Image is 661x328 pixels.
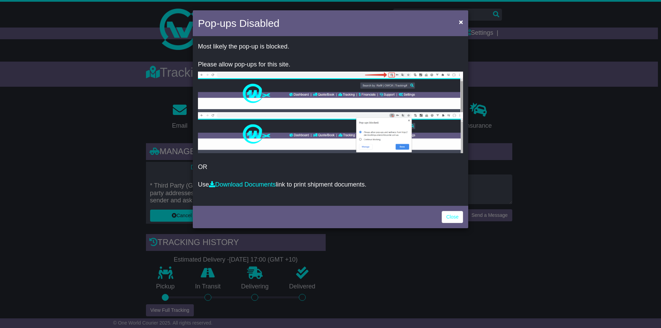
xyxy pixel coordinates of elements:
[209,181,276,188] a: Download Documents
[198,43,463,51] p: Most likely the pop-up is blocked.
[442,211,463,223] a: Close
[198,15,280,31] h4: Pop-ups Disabled
[198,72,463,112] img: allow-popup-1.png
[455,15,466,29] button: Close
[198,112,463,153] img: allow-popup-2.png
[193,38,468,204] div: OR
[459,18,463,26] span: ×
[198,181,463,189] p: Use link to print shipment documents.
[198,61,463,68] p: Please allow pop-ups for this site.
